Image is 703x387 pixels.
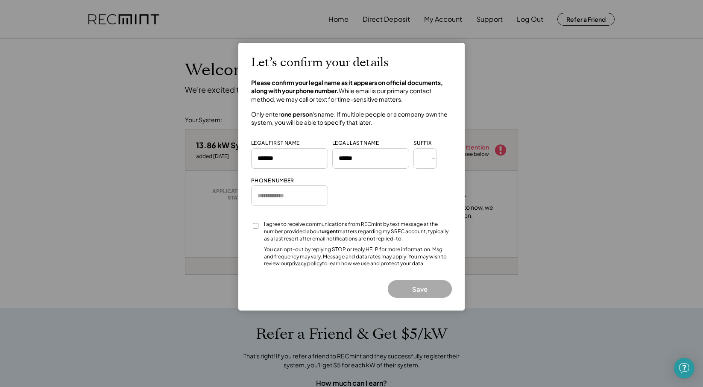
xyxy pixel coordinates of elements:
strong: Please confirm your legal name as it appears on official documents, along with your phone number. [251,79,444,95]
a: privacy policy [289,260,322,267]
h4: Only enter 's name. If multiple people or a company own the system, you will be able to specify t... [251,110,452,127]
strong: one person [281,110,313,118]
div: LEGAL LAST NAME [332,140,379,147]
div: Open Intercom Messenger [674,358,694,378]
strong: urgent [322,228,338,235]
div: LEGAL FIRST NAME [251,140,299,147]
div: SUFFIX [413,140,431,147]
h4: While email is our primary contact method, we may call or text for time-sensitive matters. [251,79,452,104]
h2: Let’s confirm your details [251,56,389,70]
div: I agree to receive communications from RECmint by text message at the number provided about matte... [264,221,452,242]
div: PHONE NUMBER [251,177,294,185]
button: Save [388,280,452,298]
div: You can opt-out by replying STOP or reply HELP for more information. Msg and frequency may vary. ... [264,246,452,267]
